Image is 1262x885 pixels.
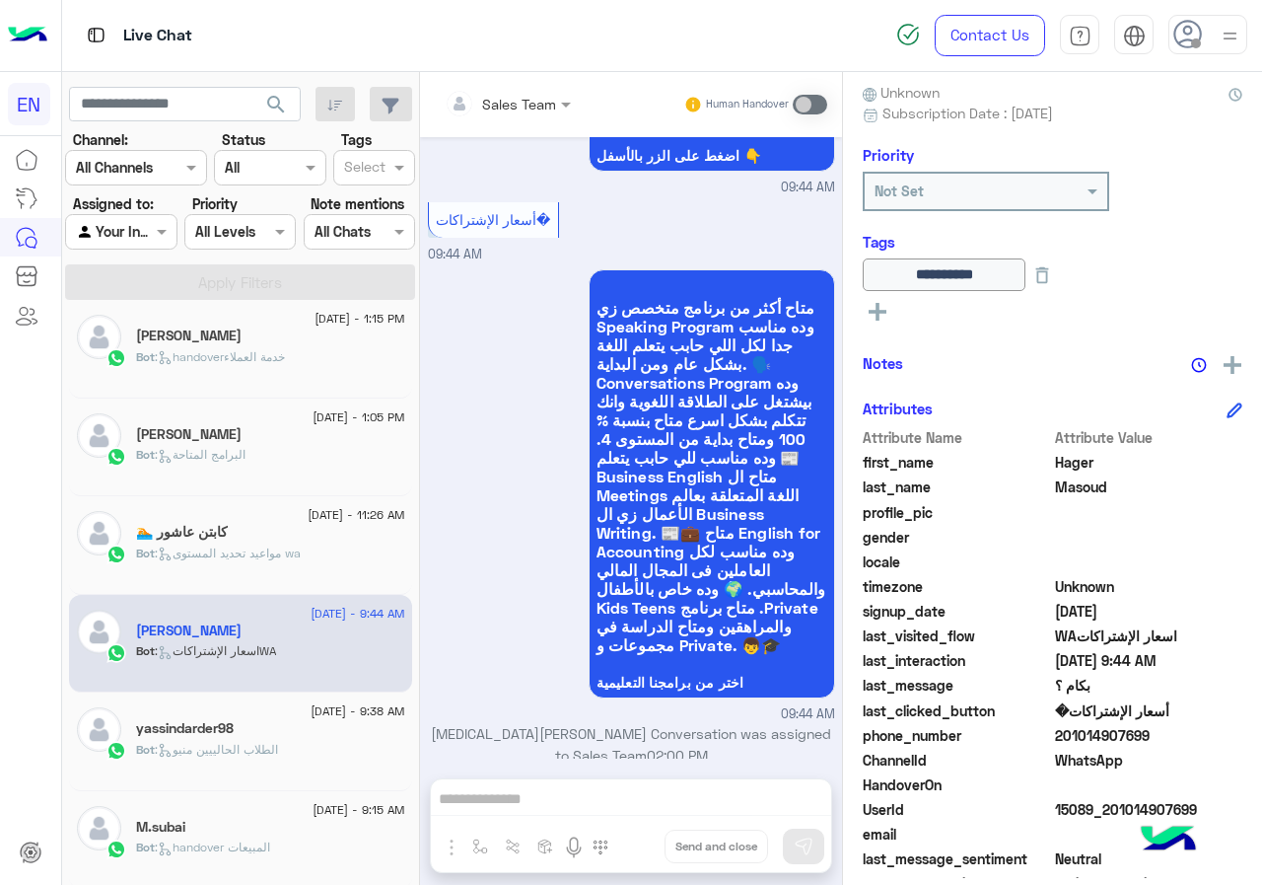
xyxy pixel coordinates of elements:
small: Human Handover [706,97,789,112]
span: أسعار الإشتراكات� [436,211,550,228]
span: Masoud [1055,477,1243,497]
span: 02:00 PM [647,747,708,764]
span: Attribute Name [863,427,1051,448]
button: Apply Filters [65,264,415,300]
span: signup_date [863,601,1051,622]
span: [DATE] - 9:15 AM [313,801,404,819]
p: [MEDICAL_DATA][PERSON_NAME] Conversation was assigned to Sales Team [428,723,835,766]
label: Note mentions [311,193,404,214]
img: spinner [896,23,920,46]
button: search [252,87,301,129]
span: Bot [136,643,155,658]
span: locale [863,552,1051,572]
span: Hager [1055,452,1243,473]
span: gender [863,527,1051,548]
span: last_name [863,477,1051,497]
span: first_name [863,452,1051,473]
div: Select [341,156,386,182]
span: Subscription Date : [DATE] [882,103,1053,123]
span: [DATE] - 9:44 AM [311,605,404,623]
label: Priority [192,193,238,214]
span: 0 [1055,848,1243,869]
h6: Priority [863,146,914,164]
h5: Hager Masoud [136,623,242,639]
span: 2025-09-14T06:41:39.389Z [1055,601,1243,622]
span: phone_number [863,725,1051,746]
label: Status [222,129,265,150]
span: 15089_201014907699 [1055,799,1243,820]
h6: Tags [863,233,1242,251]
img: defaultAdmin.png [77,806,121,850]
span: last_visited_flow [863,626,1051,646]
span: اسعار الإشتراكاتWA [1055,626,1243,646]
span: Bot [136,840,155,854]
span: 09:44 AM [428,247,482,261]
span: [DATE] - 11:26 AM [308,506,404,524]
span: last_message [863,675,1051,696]
span: ChannelId [863,750,1051,771]
span: null [1055,774,1243,795]
img: notes [1191,357,1207,373]
label: Channel: [73,129,128,150]
span: 09:44 AM [781,179,835,197]
img: defaultAdmin.png [77,511,121,555]
span: : الطلاب الحالييين منيو [155,742,278,757]
span: : handover المبيعات [155,840,270,854]
img: WhatsApp [106,545,126,564]
span: email [863,824,1051,845]
span: [DATE] - 1:15 PM [315,310,404,328]
img: WhatsApp [106,447,126,467]
h5: كابتن عاشور 🏊 [136,524,228,541]
span: متاح أكثر من برنامج متخصص زي Speaking Program وده مناسب جدا لكل اللي حابب يتعلم اللغة بشكل عام وم... [596,298,827,654]
span: Bot [136,742,155,757]
img: profile [1218,24,1242,48]
img: add [1224,356,1241,374]
span: Unknown [1055,576,1243,597]
span: search [264,93,288,116]
span: اختر من برامجنا التعليمية [596,675,827,691]
img: hulul-logo.png [1134,806,1203,875]
h5: Aya Wafy [136,328,242,344]
span: أسعار الإشتراكات� [1055,701,1243,721]
a: tab [1060,15,1099,56]
span: timezone [863,576,1051,597]
span: Attribute Value [1055,427,1243,448]
span: profile_pic [863,502,1051,523]
img: defaultAdmin.png [77,707,121,752]
span: 2025-09-14T06:44:46.732Z [1055,650,1243,671]
img: Logo [8,15,47,56]
span: [DATE] - 9:38 AM [311,702,404,720]
img: defaultAdmin.png [77,315,121,359]
span: 2 [1055,750,1243,771]
img: tab [1069,25,1091,47]
span: last_interaction [863,650,1051,671]
img: defaultAdmin.png [77,413,121,458]
span: UserId [863,799,1051,820]
h5: M.subai [136,819,185,836]
h6: Attributes [863,400,933,417]
h6: Notes [863,354,903,372]
img: tab [1123,25,1146,47]
span: : اسعار الإشتراكاتWA [155,643,276,658]
label: Assigned to: [73,193,154,214]
span: last_message_sentiment [863,848,1051,869]
h5: yassindarder98 [136,720,234,737]
span: Unknown [863,82,940,103]
img: WhatsApp [106,643,126,663]
img: WhatsApp [106,840,126,859]
span: last_clicked_button [863,701,1051,721]
span: بكام ؟ [1055,675,1243,696]
span: 09:44 AM [781,705,835,724]
button: Send and close [665,830,768,863]
span: HandoverOn [863,774,1051,795]
span: null [1055,824,1243,845]
img: defaultAdmin.png [77,610,121,654]
span: : handoverخدمة العملاء [155,349,285,364]
a: Contact Us [935,15,1045,56]
label: Tags [341,129,372,150]
span: Bot [136,349,155,364]
span: 201014907699 [1055,725,1243,746]
span: اضغط على الزر بالأسفل 👇 [596,148,827,164]
span: : مواعيد تحديد المستوى wa [155,546,301,560]
span: Bot [136,447,155,462]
